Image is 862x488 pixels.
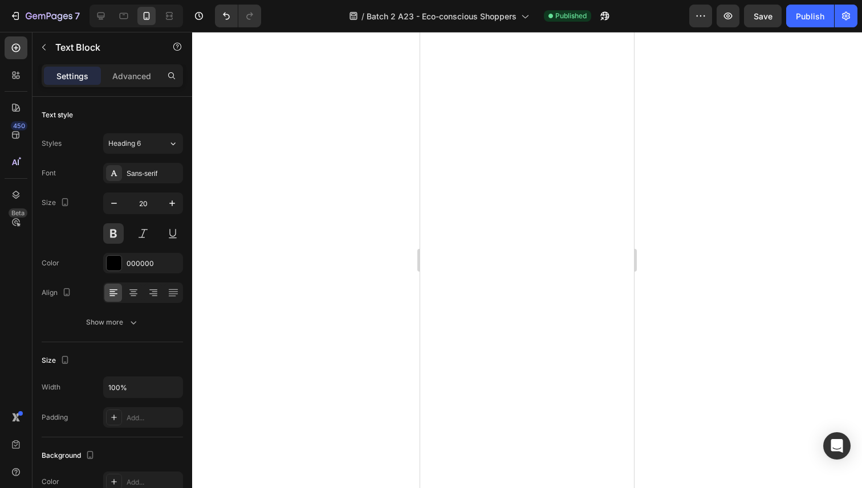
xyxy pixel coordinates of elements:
[42,285,74,301] div: Align
[86,317,139,328] div: Show more
[786,5,834,27] button: Publish
[754,11,772,21] span: Save
[823,432,851,460] div: Open Intercom Messenger
[127,477,180,487] div: Add...
[361,10,364,22] span: /
[42,168,56,178] div: Font
[42,195,72,211] div: Size
[42,477,59,487] div: Color
[104,377,182,397] input: Auto
[42,412,68,423] div: Padding
[127,169,180,179] div: Sans-serif
[420,32,634,488] iframe: Design area
[55,40,152,54] p: Text Block
[215,5,261,27] div: Undo/Redo
[42,258,59,268] div: Color
[744,5,782,27] button: Save
[108,138,141,149] span: Heading 6
[112,70,151,82] p: Advanced
[796,10,824,22] div: Publish
[127,259,180,269] div: 000000
[75,9,80,23] p: 7
[42,138,62,149] div: Styles
[11,121,27,130] div: 450
[42,110,73,120] div: Text style
[127,413,180,423] div: Add...
[103,133,183,154] button: Heading 6
[42,312,183,333] button: Show more
[56,70,88,82] p: Settings
[42,353,72,368] div: Size
[5,5,85,27] button: 7
[367,10,517,22] span: Batch 2 A23 - Eco-conscious Shoppers
[42,448,97,464] div: Background
[555,11,587,21] span: Published
[42,382,60,392] div: Width
[9,208,27,218] div: Beta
